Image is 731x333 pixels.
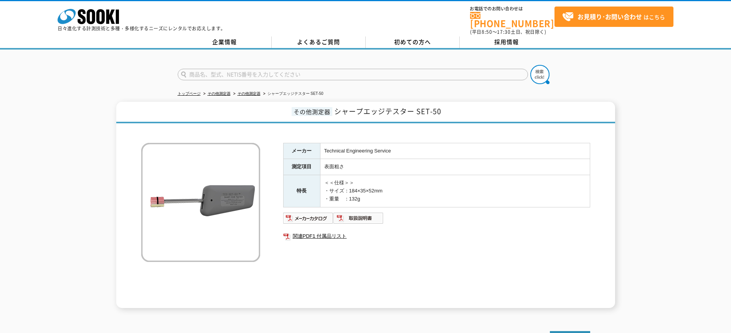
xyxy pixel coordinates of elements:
[333,217,384,223] a: 取扱説明書
[320,143,590,159] td: Technical Engineering Service
[320,159,590,175] td: 表面粗さ
[272,36,366,48] a: よくあるご質問
[482,28,492,35] span: 8:50
[283,217,333,223] a: メーカーカタログ
[562,11,665,23] span: はこちら
[333,212,384,224] img: 取扱説明書
[554,7,673,27] a: お見積り･お問い合わせはこちら
[238,91,261,96] a: その他測定器
[366,36,460,48] a: 初めての方へ
[292,107,332,116] span: その他測定器
[178,69,528,80] input: 商品名、型式、NETIS番号を入力してください
[283,175,320,207] th: 特長
[208,91,231,96] a: その他測定器
[283,231,590,241] a: 関連PDF1 付属品リスト
[283,143,320,159] th: メーカー
[497,28,511,35] span: 17:30
[320,175,590,207] td: ＜＜仕様＞＞ ・サイズ：184×35×52mm ・重量 ：132g
[141,143,260,262] img: シャープエッジテスター SET-50
[394,38,431,46] span: 初めての方へ
[334,106,441,116] span: シャープエッジテスター SET-50
[262,90,323,98] li: シャープエッジテスター SET-50
[178,91,201,96] a: トップページ
[470,28,546,35] span: (平日 ～ 土日、祝日除く)
[530,65,549,84] img: btn_search.png
[578,12,642,21] strong: お見積り･お問い合わせ
[58,26,226,31] p: 日々進化する計測技術と多種・多様化するニーズにレンタルでお応えします。
[283,159,320,175] th: 測定項目
[460,36,554,48] a: 採用情報
[470,7,554,11] span: お電話でのお問い合わせは
[470,12,554,28] a: [PHONE_NUMBER]
[178,36,272,48] a: 企業情報
[283,212,333,224] img: メーカーカタログ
